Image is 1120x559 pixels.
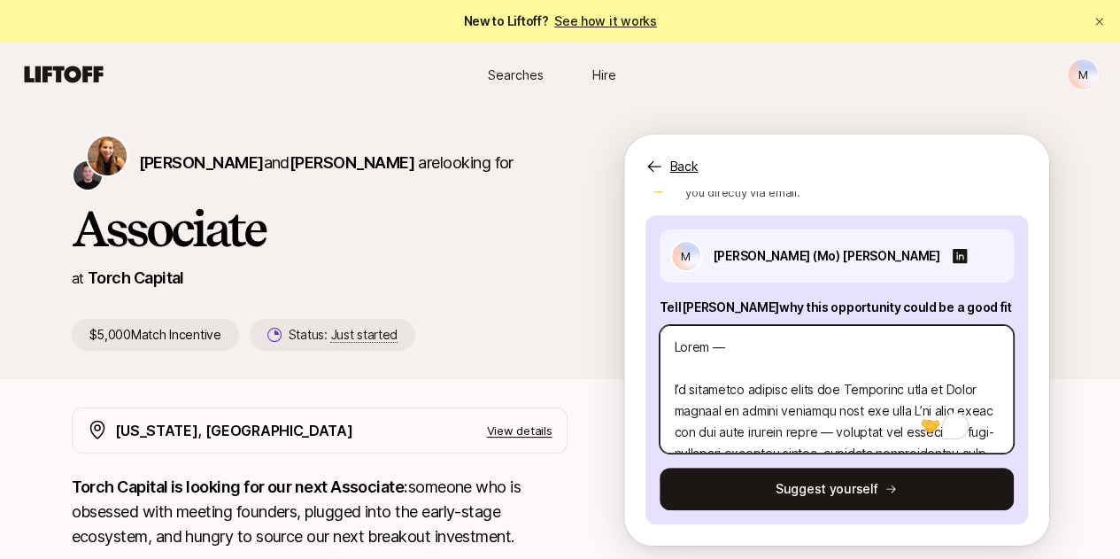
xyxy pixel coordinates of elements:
[72,267,84,290] p: at
[115,419,353,442] p: [US_STATE], [GEOGRAPHIC_DATA]
[592,66,616,84] span: Hire
[1078,64,1088,85] p: M
[72,477,408,496] strong: Torch Capital is looking for our next Associate:
[560,58,649,91] a: Hire
[660,297,1014,318] p: Tell [PERSON_NAME] why this opportunity could be a good fit
[670,156,699,177] p: Back
[660,468,1014,510] button: Suggest yourself
[713,245,940,267] p: [PERSON_NAME] (Mo) [PERSON_NAME]
[487,422,552,439] p: View details
[472,58,560,91] a: Searches
[554,13,657,28] a: See how it works
[73,161,102,190] img: Christopher Harper
[263,153,413,172] span: and
[488,66,544,84] span: Searches
[289,324,398,345] p: Status:
[1067,58,1099,90] button: M
[72,319,239,351] p: $5,000 Match Incentive
[660,325,1014,454] textarea: To enrich screen reader interactions, please activate Accessibility in Grammarly extension settings
[139,153,264,172] span: [PERSON_NAME]
[88,268,184,287] a: Torch Capital
[645,173,672,194] p: 🤝
[681,245,691,267] p: M
[72,202,568,255] h1: Associate
[463,11,656,32] span: New to Liftoff?
[290,153,414,172] span: [PERSON_NAME]
[88,136,127,175] img: Katie Reiner
[330,327,398,343] span: Just started
[139,151,514,175] p: are looking for
[72,475,568,549] p: someone who is obsessed with meeting founders, plugged into the early-stage ecosystem, and hungry...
